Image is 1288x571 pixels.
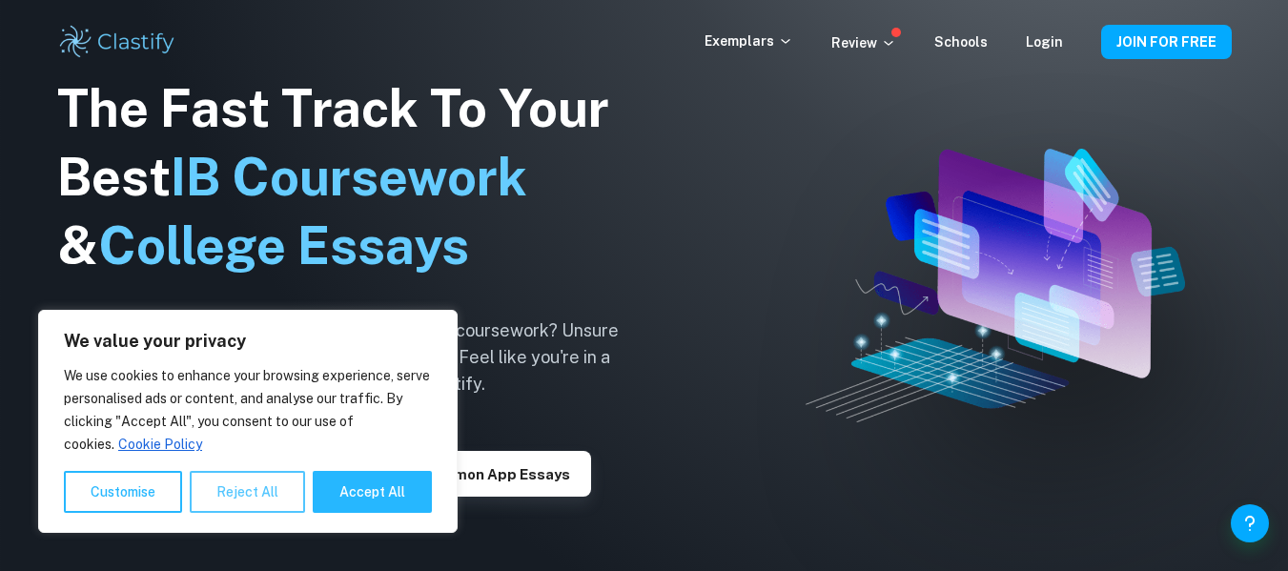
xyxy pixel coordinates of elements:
button: Reject All [190,471,305,513]
div: We value your privacy [38,310,458,533]
a: Cookie Policy [117,436,203,453]
p: Exemplars [705,31,793,51]
span: IB Coursework [171,147,527,207]
p: Review [831,32,896,53]
img: Clastify logo [57,23,178,61]
button: JOIN FOR FREE [1101,25,1232,59]
a: Explore Common App essays [342,464,591,482]
span: College Essays [98,215,469,275]
button: Customise [64,471,182,513]
a: Schools [934,34,988,50]
a: Login [1026,34,1063,50]
button: Explore Common App essays [342,451,591,497]
button: Accept All [313,471,432,513]
p: We use cookies to enhance your browsing experience, serve personalised ads or content, and analys... [64,364,432,456]
p: We value your privacy [64,330,432,353]
button: Help and Feedback [1231,504,1269,542]
h1: The Fast Track To Your Best & [57,74,648,280]
img: Clastify hero [806,149,1185,423]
